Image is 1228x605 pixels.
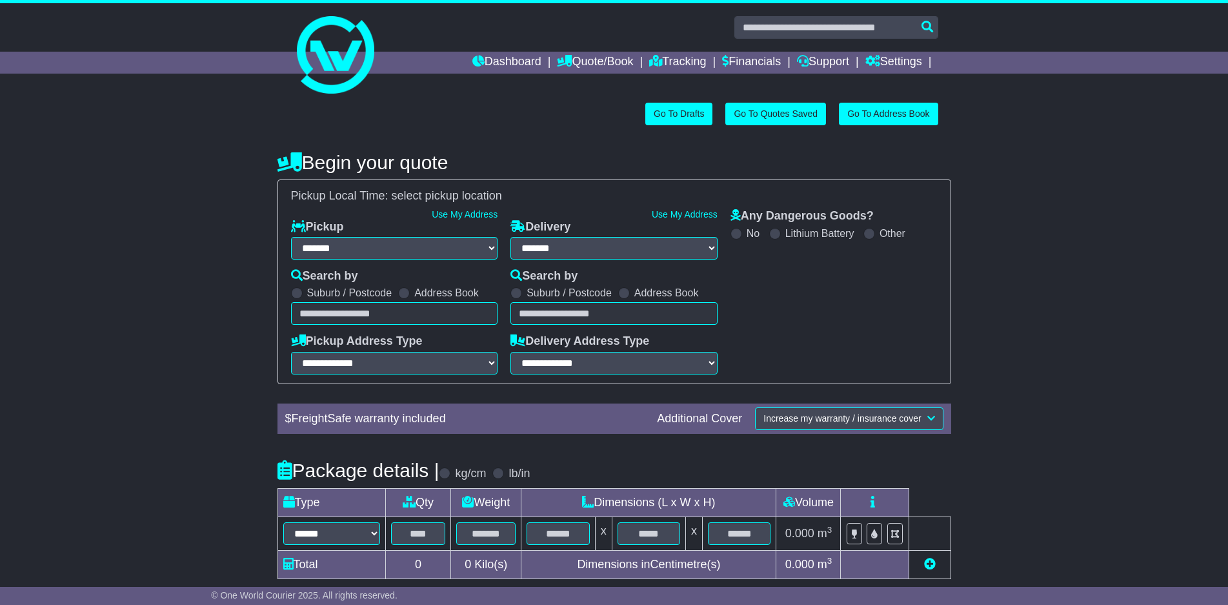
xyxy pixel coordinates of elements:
label: Pickup Address Type [291,334,423,349]
a: Go To Address Book [839,103,938,125]
span: 0.000 [785,558,814,571]
a: Support [797,52,849,74]
div: $ FreightSafe warranty included [279,412,651,426]
div: Additional Cover [650,412,749,426]
label: No [747,227,760,240]
a: Dashboard [472,52,541,74]
label: Pickup [291,220,344,234]
td: Dimensions in Centimetre(s) [521,550,776,579]
label: Address Book [634,287,699,299]
label: Delivery [510,220,570,234]
span: Increase my warranty / insurance cover [763,413,921,424]
span: m [818,527,832,540]
td: x [595,517,612,550]
label: Other [880,227,905,240]
span: m [818,558,832,571]
label: Any Dangerous Goods? [730,209,874,223]
td: 0 [385,550,451,579]
sup: 3 [827,525,832,535]
a: Tracking [649,52,706,74]
a: Settings [865,52,922,74]
div: Pickup Local Time: [285,189,944,203]
label: kg/cm [455,467,486,481]
td: Total [277,550,385,579]
span: 0 [465,558,471,571]
td: Weight [451,488,521,517]
a: Quote/Book [557,52,633,74]
a: Add new item [924,558,936,571]
td: Type [277,488,385,517]
label: Search by [510,269,578,283]
label: Search by [291,269,358,283]
h4: Begin your quote [277,152,951,173]
td: Kilo(s) [451,550,521,579]
label: Suburb / Postcode [527,287,612,299]
td: Volume [776,488,841,517]
a: Go To Drafts [645,103,712,125]
label: Lithium Battery [785,227,854,240]
span: 0.000 [785,527,814,540]
a: Go To Quotes Saved [725,103,826,125]
span: select pickup location [392,189,502,202]
a: Use My Address [432,209,498,220]
label: Suburb / Postcode [307,287,392,299]
span: © One World Courier 2025. All rights reserved. [211,590,398,600]
label: lb/in [508,467,530,481]
a: Use My Address [652,209,718,220]
a: Financials [722,52,781,74]
button: Increase my warranty / insurance cover [755,407,943,430]
sup: 3 [827,556,832,566]
td: Qty [385,488,451,517]
td: x [686,517,703,550]
td: Dimensions (L x W x H) [521,488,776,517]
label: Address Book [414,287,479,299]
h4: Package details | [277,460,439,481]
label: Delivery Address Type [510,334,649,349]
